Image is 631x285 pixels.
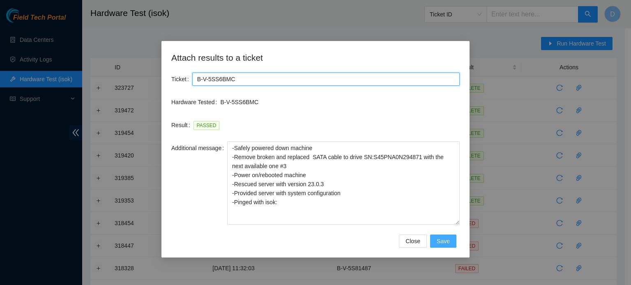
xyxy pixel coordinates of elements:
[171,98,215,107] span: Hardware Tested
[171,121,188,130] span: Result
[171,144,221,153] span: Additional message
[227,141,460,225] textarea: -Safely powered down machine -Remove broken and replaced SATA cable to drive SN:S45PNA0N294871 wi...
[430,235,456,248] button: Save
[171,51,460,64] h2: Attach results to a ticket
[192,73,460,86] input: Enter a ticket number to attach these results to
[220,98,460,107] p: B-V-5SS6BMC
[399,235,427,248] button: Close
[437,237,450,246] span: Save
[193,121,220,130] span: PASSED
[171,75,187,84] span: Ticket
[405,237,420,246] span: Close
